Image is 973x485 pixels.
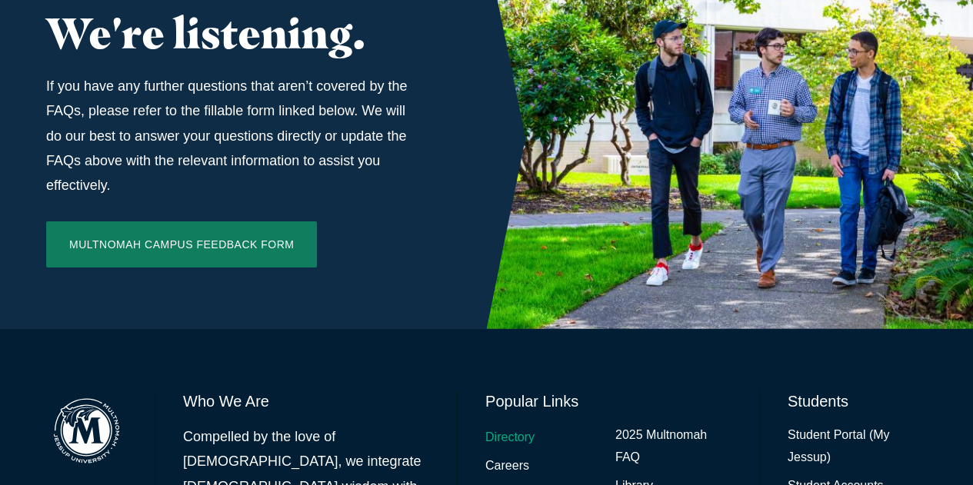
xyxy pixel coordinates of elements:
img: Multnomah Campus of Jessup University logo [46,390,127,471]
a: Careers [485,455,529,477]
a: Directory [485,427,535,449]
h6: Students [788,390,927,412]
p: If you have any further questions that aren’t covered by the FAQs, please refer to the fillable f... [46,74,412,198]
h2: We're listening. [46,8,412,58]
a: 2025 Multnomah FAQ [615,424,731,469]
a: Multnomah Campus Feedback Form [46,221,317,267]
h6: Popular Links [485,390,731,412]
a: Student Portal (My Jessup) [788,424,927,469]
h6: Who We Are [183,390,429,412]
